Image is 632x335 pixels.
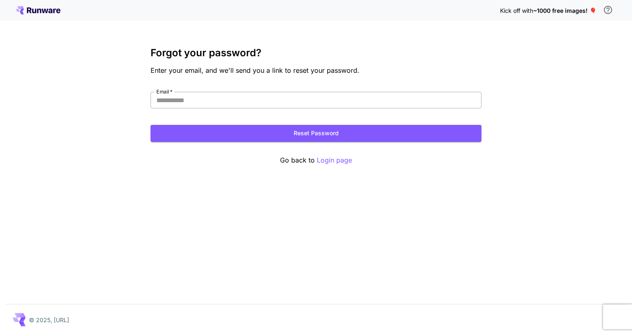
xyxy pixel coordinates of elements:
button: In order to qualify for free credit, you need to sign up with a business email address and click ... [600,2,616,18]
button: Reset Password [151,125,481,142]
p: Enter your email, and we'll send you a link to reset your password. [151,65,481,75]
p: Go back to [151,155,481,165]
p: © 2025, [URL] [29,316,69,324]
h3: Forgot your password? [151,47,481,59]
span: ~1000 free images! 🎈 [533,7,596,14]
button: Login page [317,155,352,165]
label: Email [156,88,172,95]
span: Kick off with [500,7,533,14]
